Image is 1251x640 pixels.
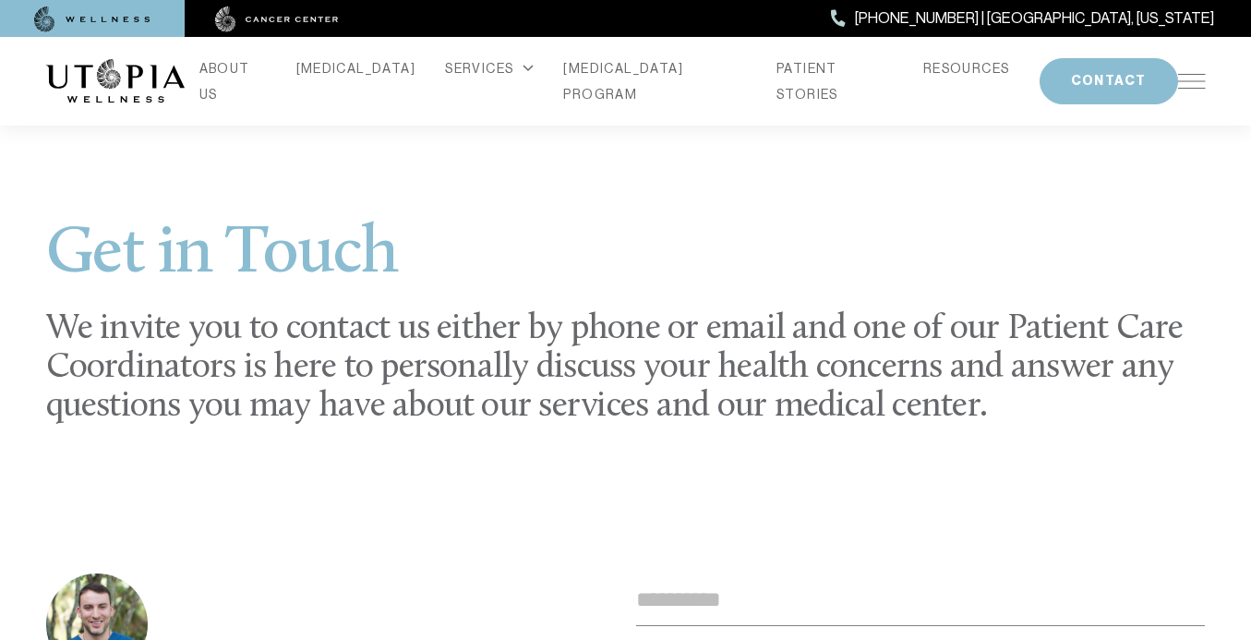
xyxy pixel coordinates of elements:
img: icon-hamburger [1178,74,1206,89]
a: PATIENT STORIES [776,55,894,107]
a: [MEDICAL_DATA] PROGRAM [563,55,747,107]
a: ABOUT US [199,55,267,107]
button: CONTACT [1040,58,1178,104]
div: SERVICES [445,55,534,81]
a: RESOURCES [923,55,1010,81]
img: wellness [34,6,150,32]
img: logo [46,59,185,103]
a: [MEDICAL_DATA] [296,55,416,81]
a: [PHONE_NUMBER] | [GEOGRAPHIC_DATA], [US_STATE] [831,6,1214,30]
span: [PHONE_NUMBER] | [GEOGRAPHIC_DATA], [US_STATE] [855,6,1214,30]
h1: Get in Touch [46,222,1206,288]
h2: We invite you to contact us either by phone or email and one of our Patient Care Coordinators is ... [46,310,1206,428]
img: cancer center [215,6,339,32]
